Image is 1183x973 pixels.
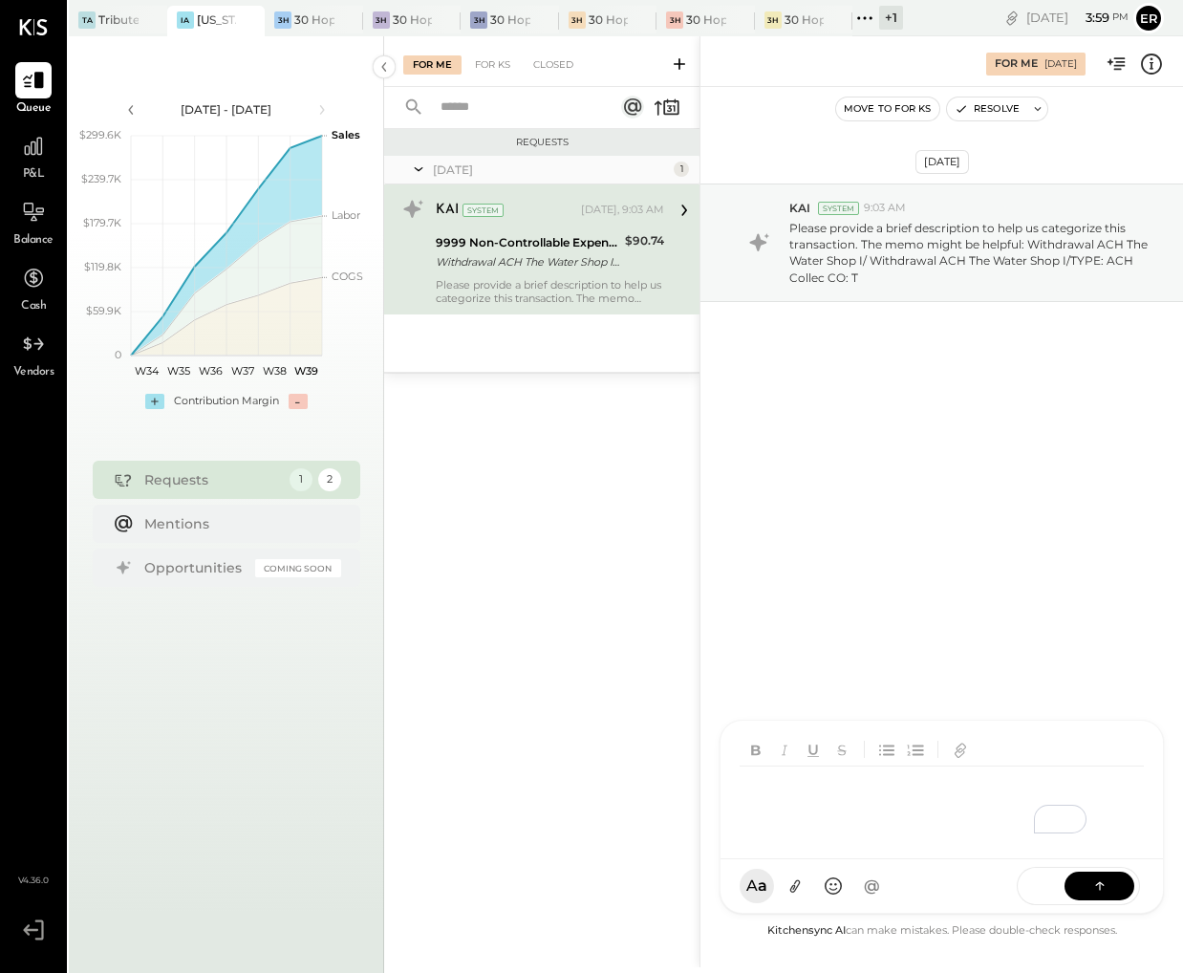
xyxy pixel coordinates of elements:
[436,233,619,252] div: 9999 Non-Controllable Expenses:Other Income and Expenses:To Be Classified P&L
[1044,57,1077,71] div: [DATE]
[84,260,121,273] text: $119.8K
[21,298,46,315] span: Cash
[1,128,66,184] a: P&L
[255,559,341,577] div: Coming Soon
[743,736,768,763] button: Bold
[79,128,121,141] text: $299.6K
[436,201,459,220] div: KAI
[86,304,121,317] text: $59.9K
[1018,862,1065,911] span: SEND
[436,252,619,271] div: Withdrawal ACH The Water Shop I/ Withdrawal ACH The Water Shop I/TYPE: ACH Collec CO: T
[177,11,194,29] div: IA
[144,470,280,489] div: Requests
[758,876,767,896] span: a
[569,11,586,29] div: 3H
[581,203,664,218] div: [DATE], 9:03 AM
[83,216,121,229] text: $179.7K
[436,278,664,305] div: Please provide a brief description to help us categorize this transaction. The memo might be help...
[78,11,96,29] div: TA
[589,11,629,28] div: 30 Hop [PERSON_NAME] Summit
[135,364,160,378] text: W34
[289,394,308,409] div: -
[230,364,253,378] text: W37
[174,394,279,409] div: Contribution Margin
[854,869,889,903] button: @
[465,55,520,75] div: For KS
[470,11,487,29] div: 3H
[81,172,121,185] text: $239.7K
[1,260,66,315] a: Cash
[393,11,433,28] div: 30 Hop [GEOGRAPHIC_DATA]
[1,326,66,381] a: Vendors
[13,364,54,381] span: Vendors
[829,736,854,763] button: Strikethrough
[115,348,121,361] text: 0
[13,232,54,249] span: Balance
[818,202,859,215] div: System
[332,128,360,141] text: Sales
[23,166,45,184] span: P&L
[947,97,1027,120] button: Resolve
[879,6,903,30] div: + 1
[16,100,52,118] span: Queue
[915,150,969,174] div: [DATE]
[197,11,237,28] div: [US_STATE] Athletic Club
[144,514,332,533] div: Mentions
[332,208,360,222] text: Labor
[686,11,726,28] div: 30 Hop Omaha
[674,162,689,177] div: 1
[764,11,782,29] div: 3H
[1,194,66,249] a: Balance
[874,736,899,763] button: Unordered List
[462,204,504,217] div: System
[789,200,810,216] span: KAI
[1133,3,1164,33] button: Er
[394,136,690,149] div: Requests
[785,11,825,28] div: 30 Hop MGS
[433,162,669,178] div: [DATE]
[332,270,363,283] text: COGS
[864,201,906,216] span: 9:03 AM
[1026,9,1129,27] div: [DATE]
[666,11,683,29] div: 3H
[198,364,222,378] text: W36
[490,11,530,28] div: 30 Hop IRL
[145,101,308,118] div: [DATE] - [DATE]
[144,558,246,577] div: Opportunities
[290,468,312,491] div: 1
[1,62,66,118] a: Queue
[789,220,1149,286] p: Please provide a brief description to help us categorize this transaction. The memo might be help...
[403,55,462,75] div: For Me
[318,468,341,491] div: 2
[903,736,928,763] button: Ordered List
[145,394,164,409] div: +
[836,97,939,120] button: Move to for ks
[625,231,664,250] div: $90.74
[262,364,286,378] text: W38
[801,736,826,763] button: Underline
[864,876,880,896] span: @
[772,736,797,763] button: Italic
[740,767,1144,843] div: To enrich screen reader interactions, please activate Accessibility in Grammarly extension settings
[98,11,139,28] div: Tribute Ankeny
[740,869,774,903] button: Aa
[294,11,334,28] div: 30 Hop Ankeny
[373,11,390,29] div: 3H
[948,736,973,763] button: Add URL
[524,55,583,75] div: Closed
[167,364,190,378] text: W35
[1002,8,1022,28] div: copy link
[274,11,291,29] div: 3H
[995,56,1038,72] div: For Me
[293,364,317,378] text: W39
